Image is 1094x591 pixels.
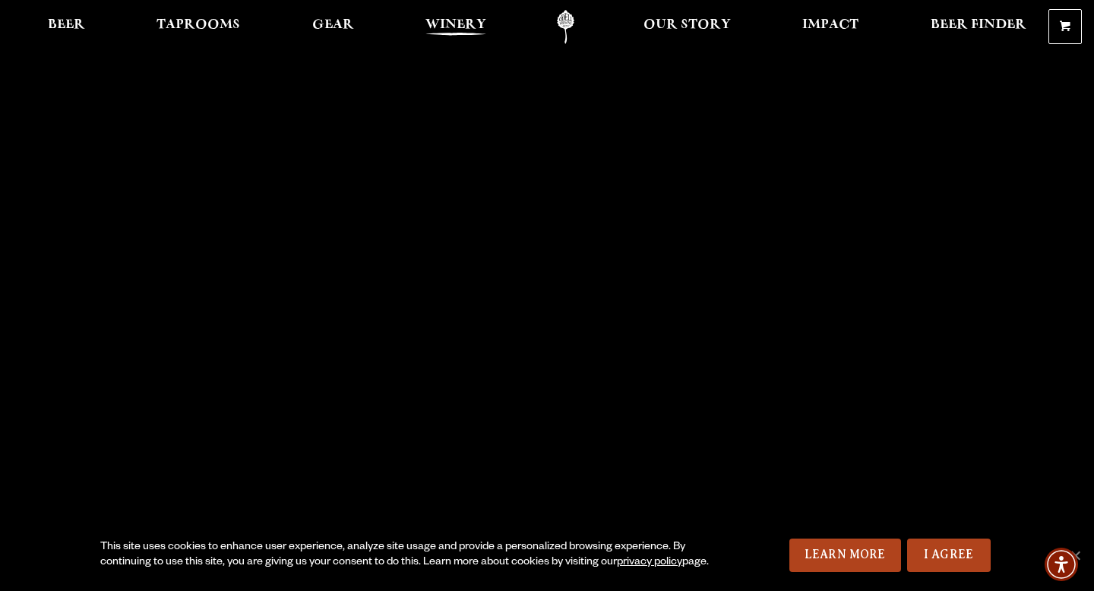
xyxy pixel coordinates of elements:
span: Gear [312,19,354,31]
a: Odell Home [537,10,594,44]
span: Taprooms [157,19,240,31]
span: Our Story [643,19,731,31]
a: Taprooms [147,10,250,44]
a: I Agree [907,539,991,572]
span: Impact [802,19,858,31]
a: Beer Finder [921,10,1036,44]
a: Impact [792,10,868,44]
div: Accessibility Menu [1045,548,1078,581]
div: This site uses cookies to enhance user experience, analyze site usage and provide a personalized ... [100,540,711,570]
span: Beer Finder [931,19,1026,31]
a: Gear [302,10,364,44]
span: Winery [425,19,486,31]
a: Winery [416,10,496,44]
a: privacy policy [617,557,682,569]
span: Beer [48,19,85,31]
a: Learn More [789,539,901,572]
a: Beer [38,10,95,44]
a: Our Story [634,10,741,44]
